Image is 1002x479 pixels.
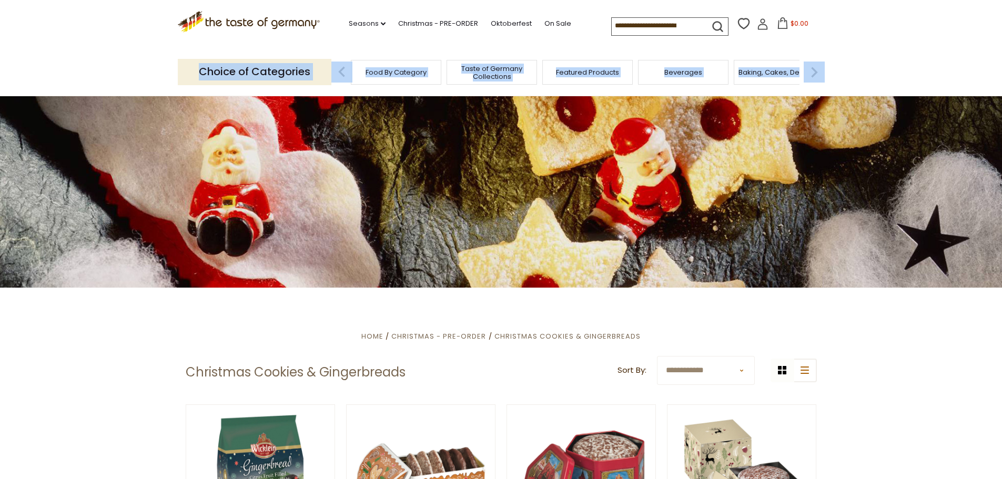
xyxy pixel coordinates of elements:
[738,68,820,76] a: Baking, Cakes, Desserts
[618,364,646,377] label: Sort By:
[804,62,825,83] img: next arrow
[366,68,427,76] a: Food By Category
[494,331,641,341] a: Christmas Cookies & Gingerbreads
[391,331,486,341] a: Christmas - PRE-ORDER
[544,18,571,29] a: On Sale
[186,364,406,380] h1: Christmas Cookies & Gingerbreads
[491,18,532,29] a: Oktoberfest
[450,65,534,80] a: Taste of Germany Collections
[664,68,702,76] a: Beverages
[556,68,619,76] a: Featured Products
[398,18,478,29] a: Christmas - PRE-ORDER
[791,19,808,28] span: $0.00
[331,62,352,83] img: previous arrow
[361,331,383,341] a: Home
[178,59,331,85] p: Choice of Categories
[349,18,386,29] a: Seasons
[771,17,815,33] button: $0.00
